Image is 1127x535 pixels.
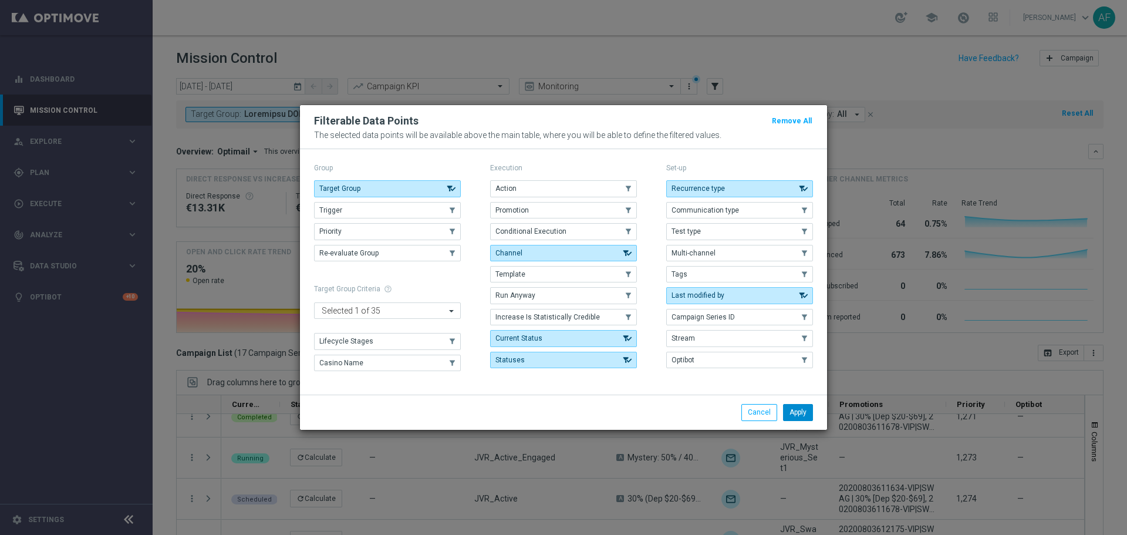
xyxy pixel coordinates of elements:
ng-select: Casino Name [314,302,461,319]
span: Target Group [319,184,360,193]
span: Lifecycle Stages [319,337,373,345]
span: Casino Name [319,359,363,367]
button: Multi-channel [666,245,813,261]
button: Statuses [490,352,637,368]
h1: Target Group Criteria [314,285,461,293]
button: Test type [666,223,813,240]
span: Promotion [495,206,529,214]
button: Campaign Series ID [666,309,813,325]
span: Trigger [319,206,342,214]
span: Re-evaluate Group [319,249,379,257]
button: Conditional Execution [490,223,637,240]
h2: Filterable Data Points [314,114,419,128]
span: Selected 1 of 35 [319,305,383,316]
button: Optibot [666,352,813,368]
span: Action [495,184,517,193]
button: Trigger [314,202,461,218]
button: Stream [666,330,813,346]
span: Test type [672,227,701,235]
button: Re-evaluate Group [314,245,461,261]
span: Template [495,270,525,278]
span: help_outline [384,285,392,293]
button: Run Anyway [490,287,637,304]
button: Apply [783,404,813,420]
span: Multi-channel [672,249,716,257]
span: Run Anyway [495,291,535,300]
p: Group [314,163,461,173]
button: Action [490,180,637,197]
span: Priority [319,227,342,235]
span: Statuses [495,356,525,364]
button: Promotion [490,202,637,218]
span: Channel [495,249,522,257]
button: Priority [314,223,461,240]
span: Communication type [672,206,739,214]
button: Lifecycle Stages [314,333,461,349]
button: Casino Name [314,355,461,371]
span: Stream [672,334,695,342]
span: Current Status [495,334,542,342]
button: Template [490,266,637,282]
button: Cancel [741,404,777,420]
span: Optibot [672,356,694,364]
button: Tags [666,266,813,282]
button: Communication type [666,202,813,218]
button: Channel [490,245,637,261]
span: Campaign Series ID [672,313,735,321]
span: Last modified by [672,291,724,300]
button: Last modified by [666,287,813,304]
button: Increase Is Statistically Credible [490,309,637,325]
p: Execution [490,163,637,173]
button: Remove All [771,115,813,127]
button: Current Status [490,330,637,346]
button: Target Group [314,180,461,197]
p: The selected data points will be available above the main table, where you will be able to define... [314,130,813,140]
span: Increase Is Statistically Credible [495,313,600,321]
button: Recurrence type [666,180,813,197]
span: Tags [672,270,687,278]
p: Set-up [666,163,813,173]
span: Conditional Execution [495,227,566,235]
span: Recurrence type [672,184,725,193]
